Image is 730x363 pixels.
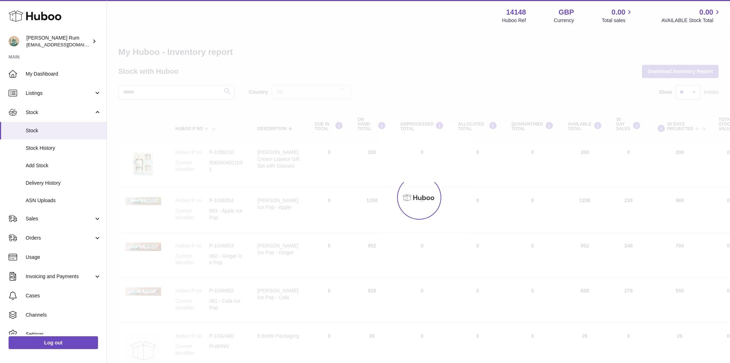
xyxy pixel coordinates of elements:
[26,180,101,186] span: Delivery History
[9,36,19,47] img: mail@bartirum.wales
[602,7,633,24] a: 0.00 Total sales
[26,71,101,77] span: My Dashboard
[26,273,94,280] span: Invoicing and Payments
[26,42,105,47] span: [EMAIL_ADDRESS][DOMAIN_NAME]
[26,90,94,97] span: Listings
[26,215,94,222] span: Sales
[26,254,101,261] span: Usage
[554,17,574,24] div: Currency
[502,17,526,24] div: Huboo Ref
[559,7,574,17] strong: GBP
[26,292,101,299] span: Cases
[26,35,91,48] div: [PERSON_NAME] Rum
[602,17,633,24] span: Total sales
[26,145,101,152] span: Stock History
[699,7,713,17] span: 0.00
[26,127,101,134] span: Stock
[661,17,721,24] span: AVAILABLE Stock Total
[9,336,98,349] a: Log out
[26,235,94,241] span: Orders
[26,197,101,204] span: ASN Uploads
[506,7,526,17] strong: 14148
[661,7,721,24] a: 0.00 AVAILABLE Stock Total
[26,109,94,116] span: Stock
[612,7,626,17] span: 0.00
[26,312,101,318] span: Channels
[26,331,101,338] span: Settings
[26,162,101,169] span: Add Stock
